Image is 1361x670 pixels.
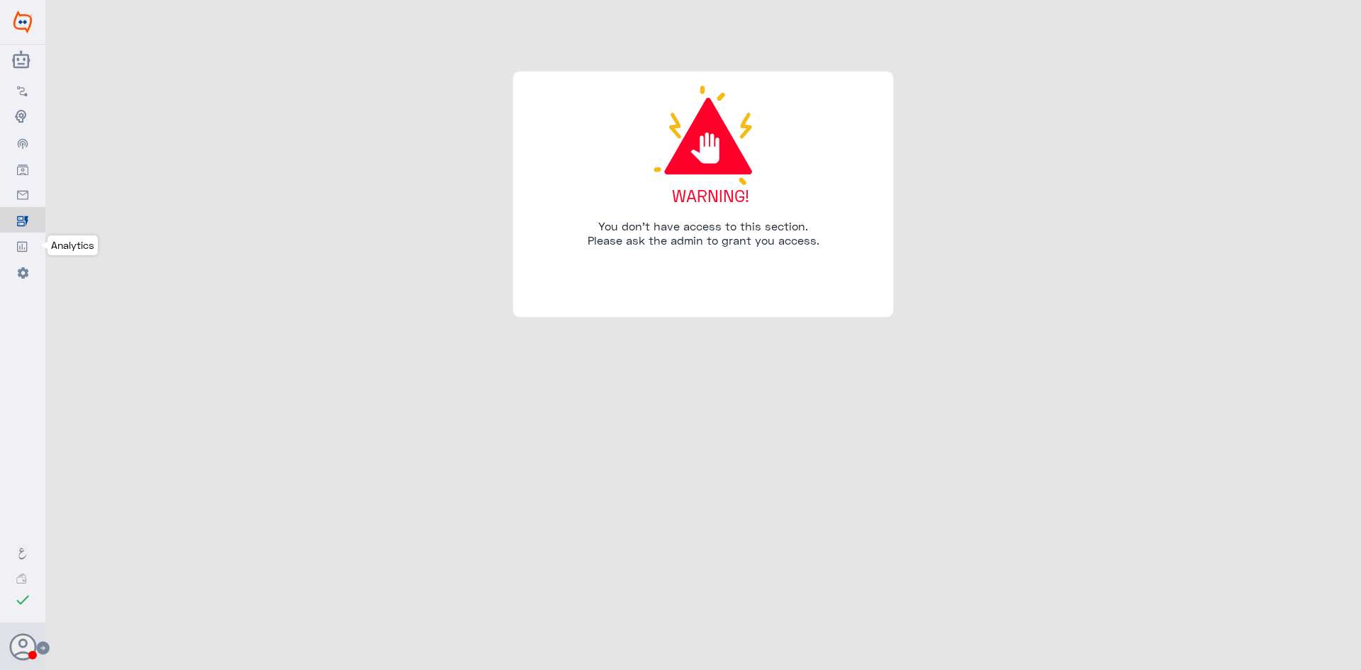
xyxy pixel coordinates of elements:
[51,239,94,251] span: Analytics
[14,591,31,608] i: check
[13,11,32,33] img: Widebot Logo
[527,185,879,206] h3: WARNING!
[527,212,879,255] h5: You don’t have access to this section. Please ask the admin to grant you access.
[9,633,36,660] button: Avatar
